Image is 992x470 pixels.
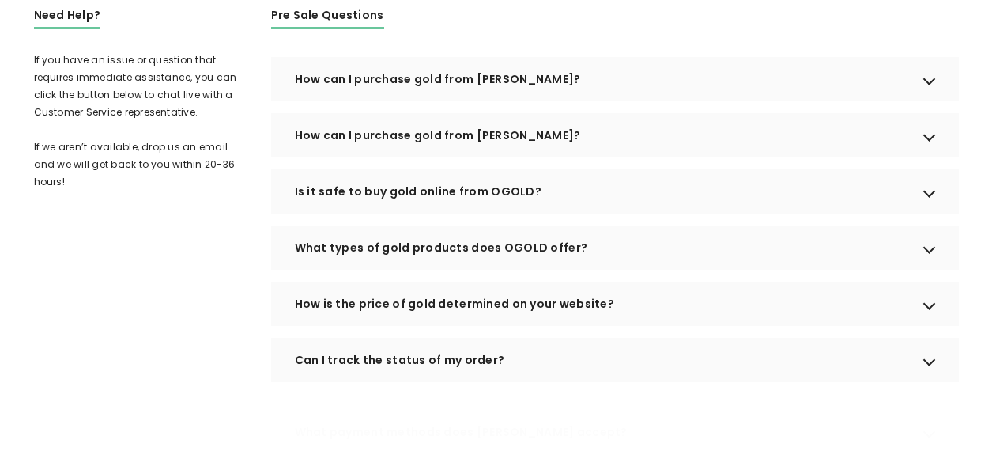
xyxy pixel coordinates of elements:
div: How can I purchase gold from [PERSON_NAME]? [271,113,959,157]
div: How can I purchase gold from [PERSON_NAME]? [271,57,959,101]
div: What types of gold products does OGOLD offer? [271,226,959,270]
div: How is the price of gold determined on your website? [271,282,959,326]
span: If you have an issue or question that requires immediate assistance, you can click the button bel... [34,53,237,188]
h3: Need Help? [34,6,101,29]
div: Is it safe to buy gold online from OGOLD? [271,169,959,214]
h3: Pre Sale Questions [271,6,384,29]
div: What payment methods does [PERSON_NAME] accept? [271,410,959,454]
div: Can I track the status of my order? [271,338,959,382]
